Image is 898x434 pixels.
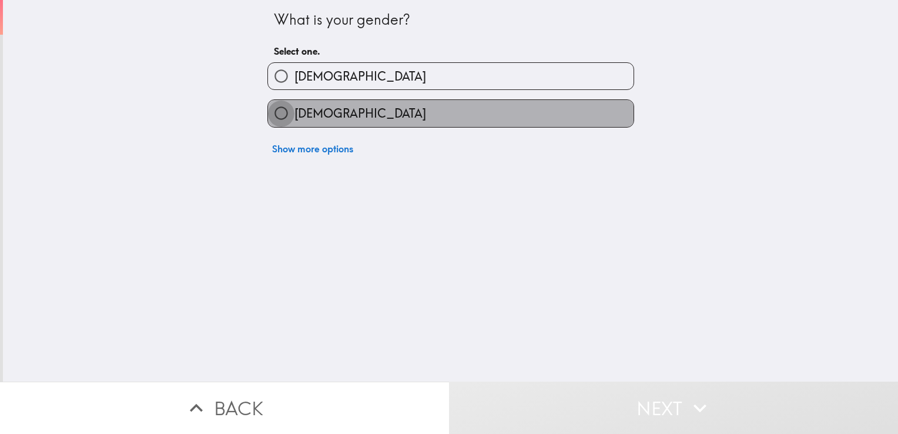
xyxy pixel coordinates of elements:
[268,63,634,89] button: [DEMOGRAPHIC_DATA]
[294,105,426,122] span: [DEMOGRAPHIC_DATA]
[294,68,426,85] span: [DEMOGRAPHIC_DATA]
[274,45,628,58] h6: Select one.
[274,10,628,30] div: What is your gender?
[267,137,358,161] button: Show more options
[268,100,634,126] button: [DEMOGRAPHIC_DATA]
[449,382,898,434] button: Next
